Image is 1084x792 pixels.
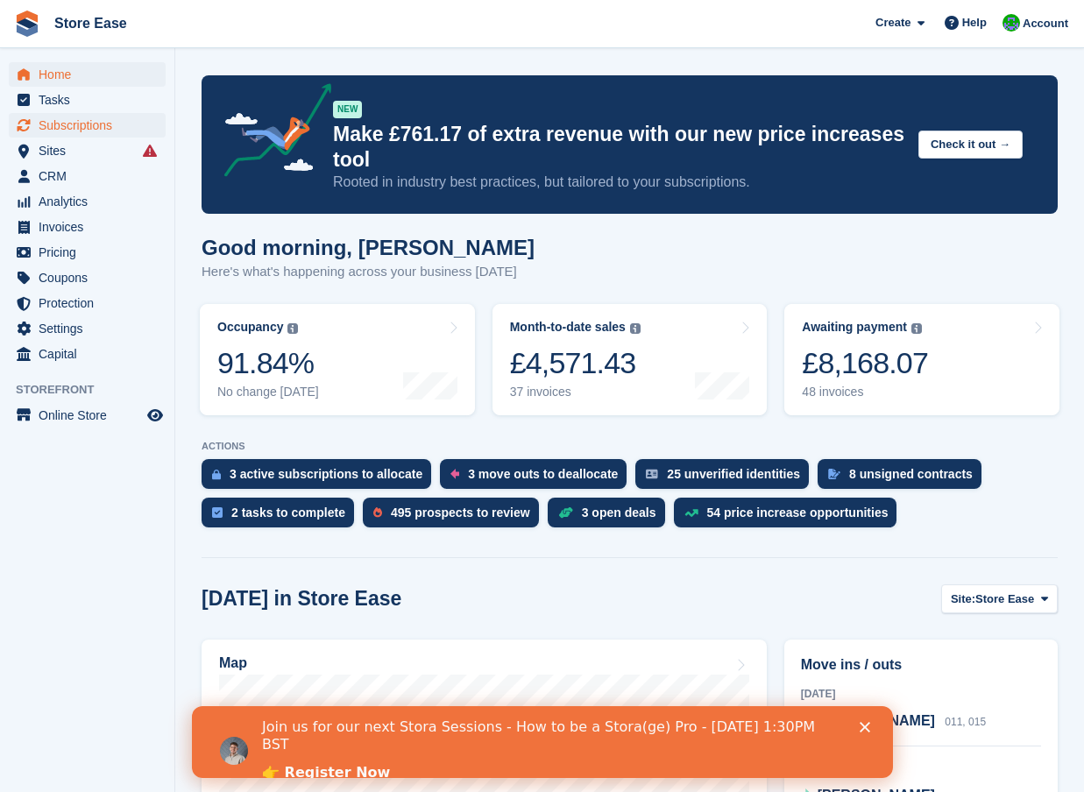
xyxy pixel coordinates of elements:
[975,590,1034,608] span: Store Ease
[373,507,382,518] img: prospect-51fa495bee0391a8d652442698ab0144808aea92771e9ea1ae160a38d050c398.svg
[951,590,975,608] span: Site:
[39,88,144,112] span: Tasks
[47,9,134,38] a: Store Ease
[217,345,319,381] div: 91.84%
[440,459,635,498] a: 3 move outs to deallocate
[801,711,986,733] a: [PERSON_NAME] 011, 015
[801,760,1041,776] div: [DATE]
[230,467,422,481] div: 3 active subscriptions to allocate
[962,14,987,32] span: Help
[9,62,166,87] a: menu
[558,506,573,519] img: deal-1b604bf984904fb50ccaf53a9ad4b4a5d6e5aea283cecdc64d6e3604feb123c2.svg
[630,323,641,334] img: icon-info-grey-7440780725fd019a000dd9b08b2336e03edf1995a4989e88bcd33f0948082b44.svg
[145,405,166,426] a: Preview store
[143,144,157,158] i: Smart entry sync failures have occurred
[192,706,893,778] iframe: Intercom live chat banner
[39,113,144,138] span: Subscriptions
[646,469,658,479] img: verify_identity-adf6edd0f0f0b5bbfe63781bf79b02c33cf7c696d77639b501bdc392416b5a36.svg
[39,316,144,341] span: Settings
[1023,15,1068,32] span: Account
[39,240,144,265] span: Pricing
[287,323,298,334] img: icon-info-grey-7440780725fd019a000dd9b08b2336e03edf1995a4989e88bcd33f0948082b44.svg
[217,385,319,400] div: No change [DATE]
[39,403,144,428] span: Online Store
[945,716,986,728] span: 011, 015
[674,498,906,536] a: 54 price increase opportunities
[510,320,626,335] div: Month-to-date sales
[202,498,363,536] a: 2 tasks to complete
[911,323,922,334] img: icon-info-grey-7440780725fd019a000dd9b08b2336e03edf1995a4989e88bcd33f0948082b44.svg
[333,101,362,118] div: NEW
[70,58,198,77] a: 👉 Register Now
[9,342,166,366] a: menu
[231,506,345,520] div: 2 tasks to complete
[818,459,990,498] a: 8 unsigned contracts
[39,342,144,366] span: Capital
[212,469,221,480] img: active_subscription_to_allocate_icon-d502201f5373d7db506a760aba3b589e785aa758c864c3986d89f69b8ff3...
[802,345,928,381] div: £8,168.07
[39,215,144,239] span: Invoices
[801,686,1041,702] div: [DATE]
[801,654,1041,675] h2: Move ins / outs
[9,164,166,188] a: menu
[1003,14,1020,32] img: Neal Smitheringale
[14,11,40,37] img: stora-icon-8386f47178a22dfd0bd8f6a31ec36ba5ce8667c1dd55bd0f319d3a0aa187defe.svg
[918,131,1023,159] button: Check it out →
[219,655,247,671] h2: Map
[9,265,166,290] a: menu
[200,304,475,415] a: Occupancy 91.84% No change [DATE]
[707,506,889,520] div: 54 price increase opportunities
[363,498,548,536] a: 495 prospects to review
[468,467,618,481] div: 3 move outs to deallocate
[39,138,144,163] span: Sites
[784,304,1059,415] a: Awaiting payment £8,168.07 48 invoices
[635,459,818,498] a: 25 unverified identities
[9,138,166,163] a: menu
[333,122,904,173] p: Make £761.17 of extra revenue with our new price increases tool
[667,467,800,481] div: 25 unverified identities
[875,14,910,32] span: Create
[39,189,144,214] span: Analytics
[202,262,535,282] p: Here's what's happening across your business [DATE]
[333,173,904,192] p: Rooted in industry best practices, but tailored to your subscriptions.
[548,498,674,536] a: 3 open deals
[9,189,166,214] a: menu
[802,385,928,400] div: 48 invoices
[9,316,166,341] a: menu
[802,320,907,335] div: Awaiting payment
[202,587,401,611] h2: [DATE] in Store Ease
[202,441,1058,452] p: ACTIONS
[209,83,332,183] img: price-adjustments-announcement-icon-8257ccfd72463d97f412b2fc003d46551f7dbcb40ab6d574587a9cd5c0d94...
[492,304,768,415] a: Month-to-date sales £4,571.43 37 invoices
[510,385,641,400] div: 37 invoices
[9,215,166,239] a: menu
[39,291,144,315] span: Protection
[39,164,144,188] span: CRM
[202,236,535,259] h1: Good morning, [PERSON_NAME]
[9,88,166,112] a: menu
[217,320,283,335] div: Occupancy
[39,62,144,87] span: Home
[212,507,223,518] img: task-75834270c22a3079a89374b754ae025e5fb1db73e45f91037f5363f120a921f8.svg
[668,16,685,26] div: Close
[9,403,166,428] a: menu
[941,584,1058,613] button: Site: Store Ease
[684,509,698,517] img: price_increase_opportunities-93ffe204e8149a01c8c9dc8f82e8f89637d9d84a8eef4429ea346261dce0b2c0.svg
[849,467,973,481] div: 8 unsigned contracts
[9,113,166,138] a: menu
[828,469,840,479] img: contract_signature_icon-13c848040528278c33f63329250d36e43548de30e8caae1d1a13099fd9432cc5.svg
[202,459,440,498] a: 3 active subscriptions to allocate
[510,345,641,381] div: £4,571.43
[39,265,144,290] span: Coupons
[450,469,459,479] img: move_outs_to_deallocate_icon-f764333ba52eb49d3ac5e1228854f67142a1ed5810a6f6cc68b1a99e826820c5.svg
[818,713,935,728] span: [PERSON_NAME]
[9,291,166,315] a: menu
[391,506,530,520] div: 495 prospects to review
[9,240,166,265] a: menu
[16,381,174,399] span: Storefront
[582,506,656,520] div: 3 open deals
